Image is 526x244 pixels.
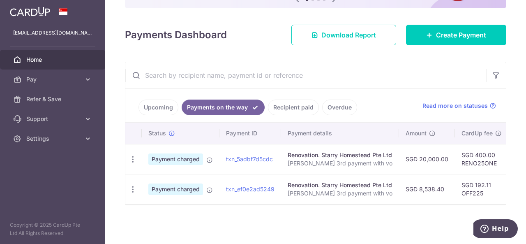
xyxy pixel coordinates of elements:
[406,25,506,45] a: Create Payment
[461,129,493,137] span: CardUp fee
[399,174,455,204] td: SGD 8,538.40
[26,56,81,64] span: Home
[288,151,392,159] div: Renovation. Starry Homestead Pte Ltd
[226,156,273,163] a: txn_5adbf7d5cdc
[148,129,166,137] span: Status
[288,189,392,198] p: [PERSON_NAME] 3rd payment with vo
[399,144,455,174] td: SGD 20,000.00
[288,159,392,167] p: [PERSON_NAME] 3rd payment with vo
[291,25,396,45] a: Download Report
[26,115,81,123] span: Support
[455,144,508,174] td: SGD 400.00 RENO25ONE
[226,186,275,193] a: txn_ef0e2ad5249
[268,100,319,115] a: Recipient paid
[406,129,427,137] span: Amount
[455,174,508,204] td: SGD 192.11 OFF225
[125,28,227,42] h4: Payments Dashboard
[436,30,486,40] span: Create Payment
[148,153,203,165] span: Payment charged
[281,123,399,144] th: Payment details
[473,219,518,240] iframe: Opens a widget where you can find more information
[422,102,488,110] span: Read more on statuses
[138,100,178,115] a: Upcoming
[26,135,81,143] span: Settings
[219,123,281,144] th: Payment ID
[125,62,486,88] input: Search by recipient name, payment id or reference
[148,184,203,195] span: Payment charged
[322,100,357,115] a: Overdue
[182,100,265,115] a: Payments on the way
[10,7,50,16] img: CardUp
[288,181,392,189] div: Renovation. Starry Homestead Pte Ltd
[26,75,81,84] span: Pay
[26,95,81,103] span: Refer & Save
[321,30,376,40] span: Download Report
[13,29,92,37] p: [EMAIL_ADDRESS][DOMAIN_NAME]
[422,102,496,110] a: Read more on statuses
